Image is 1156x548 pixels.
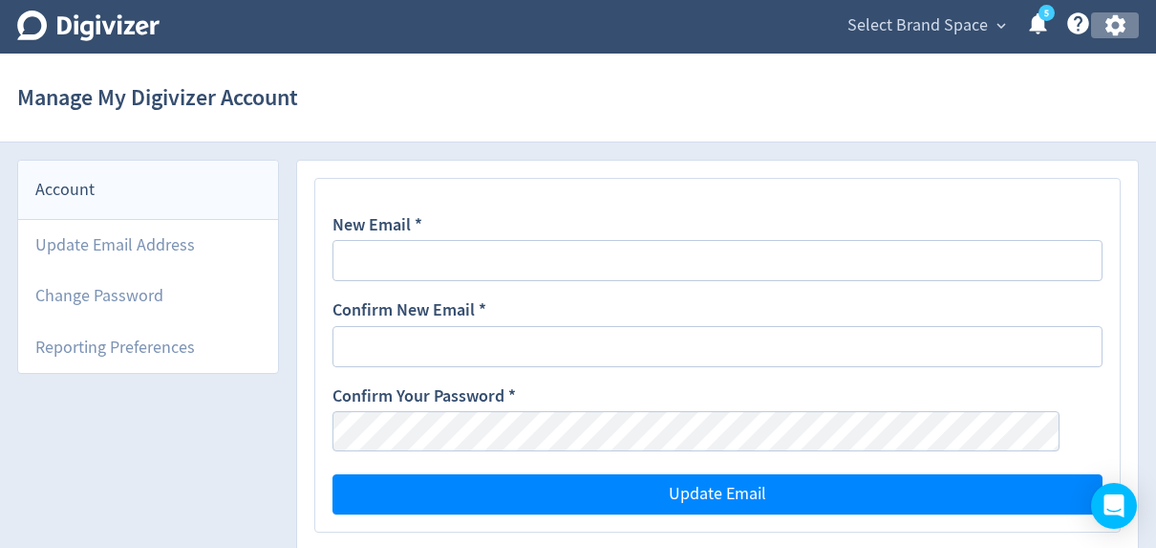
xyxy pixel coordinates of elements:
[18,220,278,271] a: Update Email Address
[841,11,1011,41] button: Select Brand Space
[847,11,988,41] span: Select Brand Space
[669,486,766,503] span: Update Email
[332,384,516,411] label: Confirm Your Password *
[18,161,278,220] div: Account
[332,213,422,240] label: New Email *
[1044,7,1049,20] text: 5
[332,298,486,325] label: Confirm New Email *
[18,322,278,373] a: Reporting Preferences
[17,67,298,128] h1: Manage My Digivizer Account
[1038,5,1055,21] a: 5
[332,474,1102,515] button: Update Email
[1091,483,1137,529] div: Open Intercom Messenger
[993,17,1010,34] span: expand_more
[18,271,278,321] a: Change Password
